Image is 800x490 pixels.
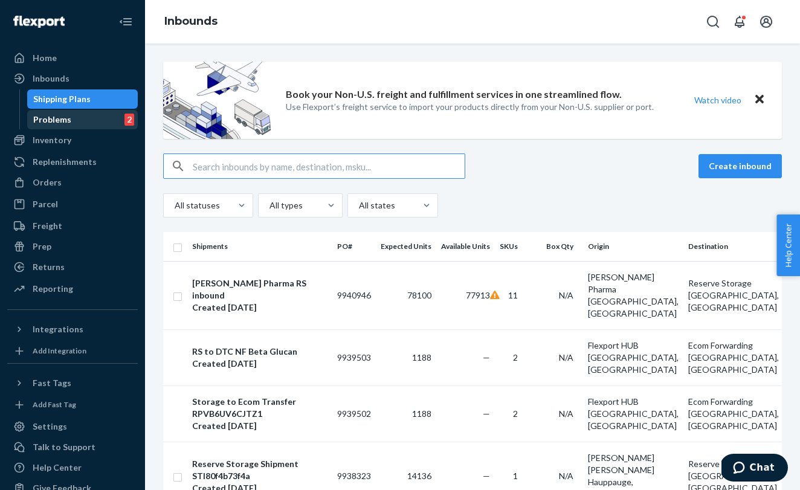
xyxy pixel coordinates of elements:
[776,214,800,276] button: Help Center
[688,458,779,470] div: Reserve Storage
[527,232,583,261] th: Box Qty
[513,471,518,481] span: 1
[332,232,376,261] th: PO#
[33,220,62,232] div: Freight
[7,437,138,457] button: Talk to Support
[192,420,327,432] div: Created [DATE]
[412,408,431,419] span: 1188
[508,290,518,300] span: 11
[7,131,138,150] a: Inventory
[33,283,73,295] div: Reporting
[114,10,138,34] button: Close Navigation
[588,271,679,295] div: [PERSON_NAME] Pharma
[7,195,138,214] a: Parcel
[559,408,573,419] span: N/A
[33,377,71,389] div: Fast Tags
[192,358,327,370] div: Created [DATE]
[33,261,65,273] div: Returns
[7,48,138,68] a: Home
[559,471,573,481] span: N/A
[286,101,654,113] p: Use Flexport’s freight service to import your products directly from your Non-U.S. supplier or port.
[33,93,91,105] div: Shipping Plans
[698,154,782,178] button: Create inbound
[483,408,490,419] span: —
[33,323,83,335] div: Integrations
[193,154,465,178] input: Search inbounds by name, destination, msku...
[7,320,138,339] button: Integrations
[155,4,227,39] ol: breadcrumbs
[286,88,622,102] p: Book your Non-U.S. freight and fulfillment services in one streamlined flow.
[7,373,138,393] button: Fast Tags
[33,399,76,410] div: Add Fast Tag
[33,441,95,453] div: Talk to Support
[192,458,327,482] div: Reserve Storage Shipment STI80f4b73f4a
[588,352,679,375] span: [GEOGRAPHIC_DATA], [GEOGRAPHIC_DATA]
[483,471,490,481] span: —
[559,352,573,363] span: N/A
[412,352,431,363] span: 1188
[27,89,138,109] a: Shipping Plans
[407,290,431,300] span: 78100
[688,396,779,408] div: Ecom Forwarding
[33,134,71,146] div: Inventory
[332,261,376,329] td: 9940946
[7,458,138,477] a: Help Center
[33,421,67,433] div: Settings
[721,454,788,484] iframe: Abre un widget desde donde se puede chatear con uno de los agentes
[688,290,779,312] span: [GEOGRAPHIC_DATA], [GEOGRAPHIC_DATA]
[559,290,573,300] span: N/A
[495,232,527,261] th: SKUs
[192,346,327,358] div: RS to DTC NF Beta Glucan
[688,352,779,375] span: [GEOGRAPHIC_DATA], [GEOGRAPHIC_DATA]
[358,199,359,211] input: All states
[436,232,495,261] th: Available Units
[33,462,82,474] div: Help Center
[7,216,138,236] a: Freight
[187,232,332,261] th: Shipments
[33,176,62,189] div: Orders
[173,199,175,211] input: All statuses
[7,398,138,412] a: Add Fast Tag
[33,198,58,210] div: Parcel
[192,301,327,314] div: Created [DATE]
[727,10,752,34] button: Open notifications
[588,408,679,431] span: [GEOGRAPHIC_DATA], [GEOGRAPHIC_DATA]
[7,417,138,436] a: Settings
[513,408,518,419] span: 2
[752,91,767,109] button: Close
[13,16,65,28] img: Flexport logo
[192,277,327,301] div: [PERSON_NAME] Pharma RS inbound
[513,352,518,363] span: 2
[33,52,57,64] div: Home
[588,452,679,476] div: [PERSON_NAME] [PERSON_NAME]
[588,296,679,318] span: [GEOGRAPHIC_DATA], [GEOGRAPHIC_DATA]
[7,279,138,298] a: Reporting
[701,10,725,34] button: Open Search Box
[686,91,749,109] button: Watch video
[466,290,490,300] span: 77913
[376,232,436,261] th: Expected Units
[33,73,69,85] div: Inbounds
[7,257,138,277] a: Returns
[688,340,779,352] div: Ecom Forwarding
[754,10,778,34] button: Open account menu
[7,344,138,358] a: Add Integration
[33,240,51,253] div: Prep
[688,277,779,289] div: Reserve Storage
[588,396,679,408] div: Flexport HUB
[27,110,138,129] a: Problems2
[332,329,376,385] td: 9939503
[33,156,97,168] div: Replenishments
[7,69,138,88] a: Inbounds
[332,385,376,442] td: 9939502
[124,114,134,126] div: 2
[583,232,683,261] th: Origin
[688,408,779,431] span: [GEOGRAPHIC_DATA], [GEOGRAPHIC_DATA]
[192,396,327,420] div: Storage to Ecom Transfer RPVB6UV6CJTZ1
[33,114,71,126] div: Problems
[683,232,784,261] th: Destination
[268,199,269,211] input: All types
[7,237,138,256] a: Prep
